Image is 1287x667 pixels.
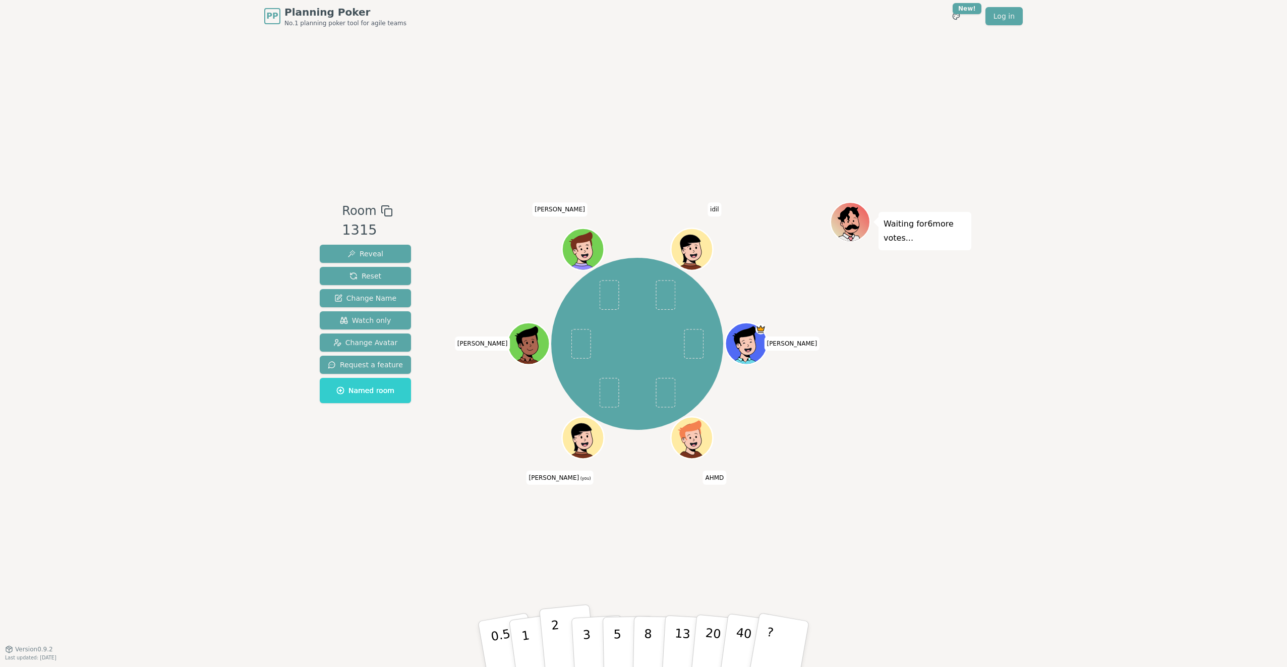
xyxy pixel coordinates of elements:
span: Planning Poker [284,5,406,19]
span: No.1 planning poker tool for agile teams [284,19,406,27]
span: Watch only [340,315,391,325]
button: Reveal [320,245,411,263]
button: Change Name [320,289,411,307]
a: Log in [985,7,1023,25]
span: Click to change your name [708,203,722,217]
span: Reveal [347,249,383,259]
button: Version0.9.2 [5,645,53,653]
span: (you) [579,476,591,481]
span: Click to change your name [526,471,594,485]
button: Named room [320,378,411,403]
p: Waiting for 6 more votes... [884,217,966,245]
button: Request a feature [320,356,411,374]
button: Watch only [320,311,411,329]
span: Change Avatar [333,338,398,348]
span: Request a feature [328,360,403,370]
button: Click to change your avatar [563,418,603,458]
span: PP [266,10,278,22]
span: Click to change your name [532,203,588,217]
span: Jessica is the host [755,324,766,335]
a: PPPlanning PokerNo.1 planning poker tool for agile teams [264,5,406,27]
button: New! [947,7,965,25]
span: Click to change your name [764,337,820,351]
span: Click to change your name [703,471,726,485]
button: Reset [320,267,411,285]
div: New! [953,3,981,14]
span: Click to change your name [455,337,510,351]
span: Version 0.9.2 [15,645,53,653]
div: 1315 [342,220,392,241]
span: Reset [349,271,381,281]
span: Named room [336,385,394,396]
span: Last updated: [DATE] [5,655,56,660]
span: Change Name [334,293,396,303]
button: Change Avatar [320,334,411,352]
span: Room [342,202,376,220]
